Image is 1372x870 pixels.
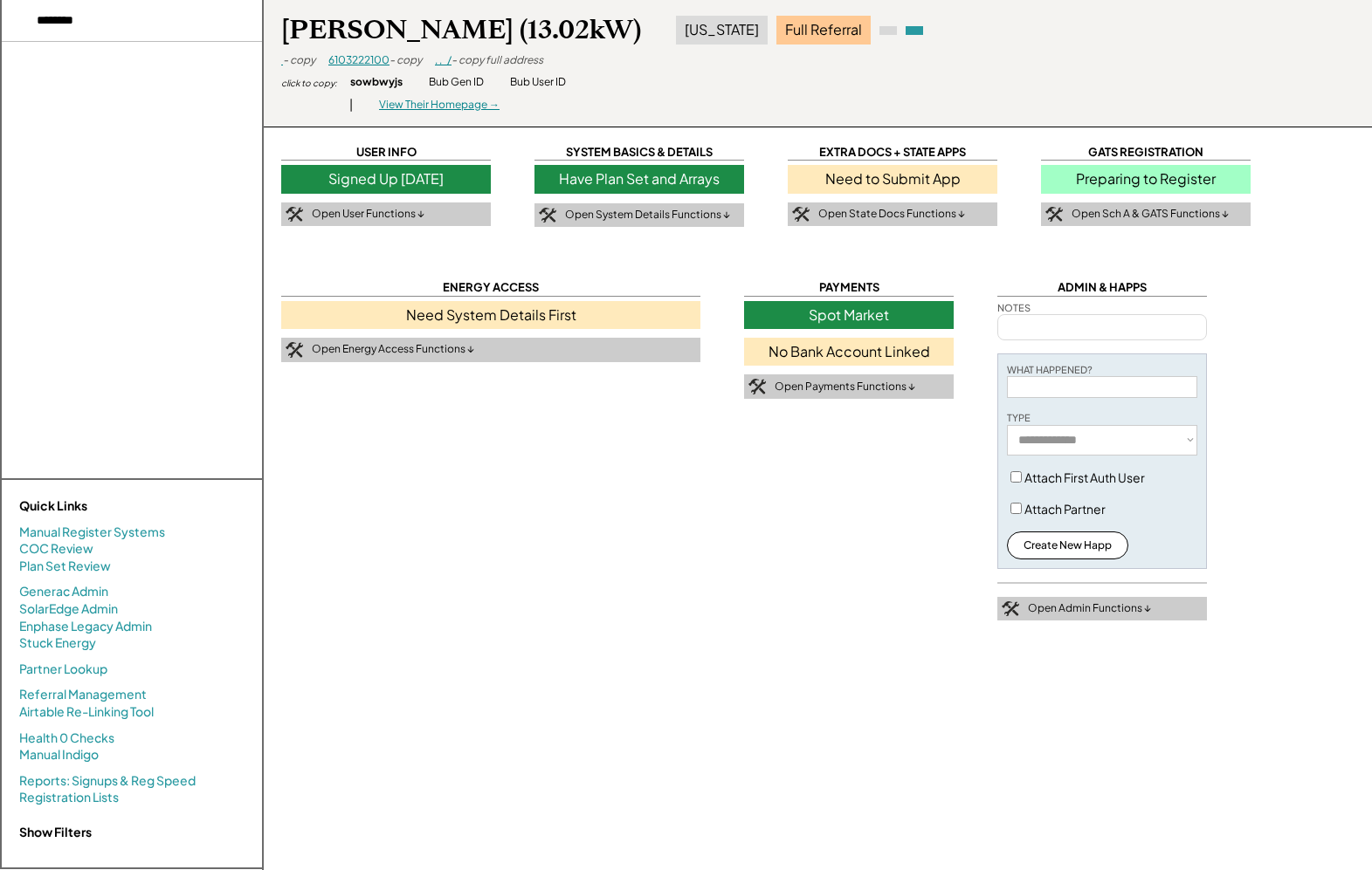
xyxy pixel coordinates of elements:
a: Reports: Signups & Reg Speed [19,772,196,790]
div: Signed Up [DATE] [281,165,491,193]
a: Health 0 Checks [19,730,114,747]
div: ENERGY ACCESS [281,279,700,296]
a: SolarEdge Admin [19,600,118,618]
div: Bub Gen ID [429,75,484,90]
a: Registration Lists [19,789,119,806]
div: Full Referral [776,16,871,44]
label: Attach Partner [1024,501,1106,517]
div: USER INFO [281,144,491,161]
div: - copy full address [452,53,543,68]
div: Open User Functions ↓ [312,207,424,222]
a: Enphase Legacy Admin [19,618,152,635]
div: NOTES [997,301,1031,314]
a: 6103222100 [328,53,390,66]
div: No Bank Account Linked [744,338,954,366]
img: tool-icon.png [748,379,766,394]
div: Need System Details First [281,301,700,329]
div: Preparing to Register [1041,165,1251,193]
div: Open System Details Functions ↓ [565,208,730,223]
a: Stuck Energy [19,634,96,652]
div: Quick Links [19,497,194,515]
img: tool-icon.png [286,342,303,358]
div: WHAT HAPPENED? [1007,363,1093,376]
div: Bub User ID [510,75,566,90]
div: Open State Docs Functions ↓ [818,207,965,222]
a: Plan Set Review [19,558,111,575]
div: Open Payments Functions ↓ [775,380,915,394]
a: Partner Lookup [19,661,107,678]
div: SYSTEM BASICS & DETAILS [534,144,744,161]
div: Spot Market [744,301,954,329]
div: TYPE [1007,411,1031,424]
a: Referral Management [19,686,147,703]
div: | [349,96,353,113]
button: Create New Happ [1007,531,1128,559]
label: Attach First Auth User [1024,469,1145,485]
img: tool-icon.png [286,207,303,223]
div: - copy [283,53,315,68]
a: Manual Indigo [19,746,99,764]
img: tool-icon.png [1045,207,1063,223]
div: click to copy: [281,77,337,89]
img: tool-icon.png [1002,601,1019,617]
div: [PERSON_NAME] (13.02kW) [281,13,641,47]
div: Open Sch A & GATS Functions ↓ [1072,207,1229,222]
div: ADMIN & HAPPS [997,279,1207,296]
a: Manual Register Systems [19,524,165,541]
div: Open Admin Functions ↓ [1028,601,1151,616]
div: EXTRA DOCS + STATE APPS [788,144,997,161]
div: View Their Homepage → [379,98,500,113]
img: tool-icon.png [539,208,556,223]
a: Airtable Re-Linking Tool [19,703,154,721]
div: [US_STATE] [676,16,768,44]
a: Generac Admin [19,583,108,600]
div: GATS REGISTRATION [1041,144,1251,161]
div: sowbwyjs [350,75,403,90]
div: Have Plan Set and Arrays [534,165,744,193]
div: PAYMENTS [744,279,954,296]
a: , , / [435,53,452,66]
div: Need to Submit App [788,165,997,193]
div: Open Energy Access Functions ↓ [312,342,474,357]
a: COC Review [19,540,93,558]
strong: Show Filters [19,824,92,839]
img: tool-icon.png [792,207,810,223]
div: - copy [390,53,422,68]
